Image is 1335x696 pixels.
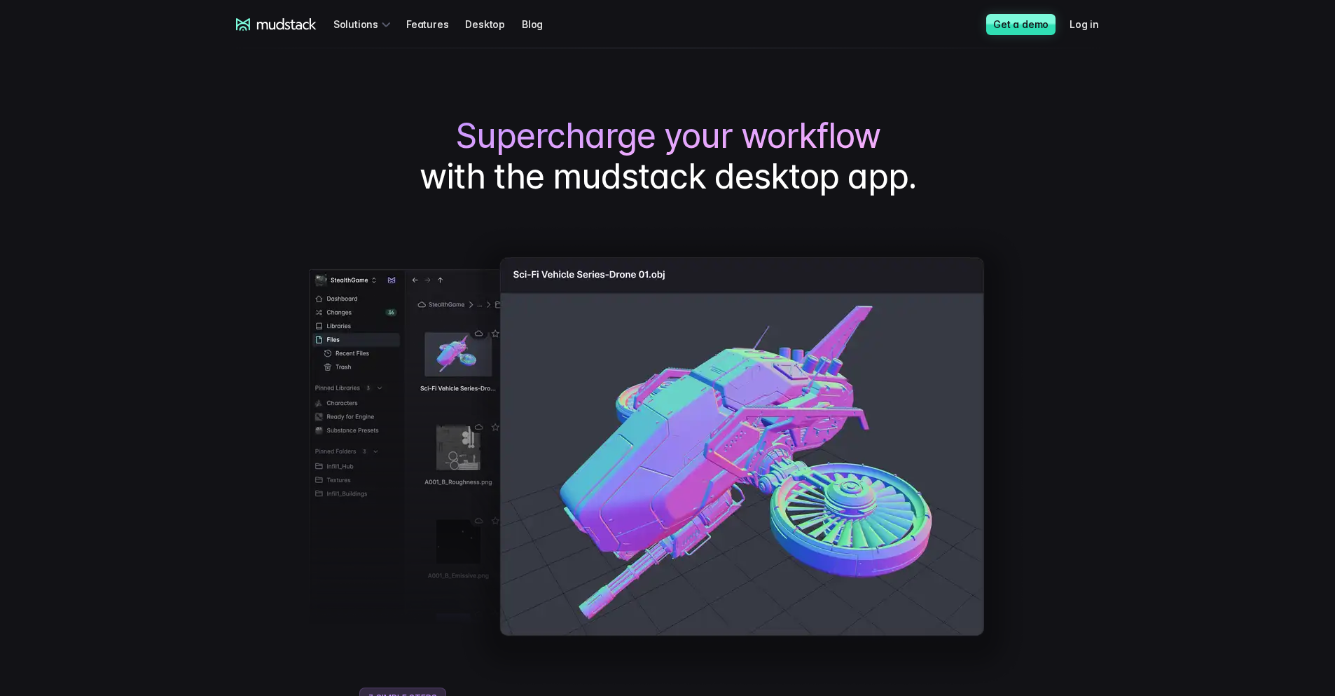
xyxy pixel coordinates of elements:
a: Log in [1070,11,1116,37]
div: Solutions [333,11,395,37]
h1: with the mudstack desktop app. [236,116,1099,196]
a: Features [406,11,465,37]
span: Supercharge your workflow [455,116,880,156]
a: Blog [522,11,560,37]
a: Desktop [465,11,522,37]
a: Get a demo [986,14,1056,35]
a: mudstack logo [236,18,317,31]
img: Screenshot of mudstack desktop app [309,224,1026,688]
